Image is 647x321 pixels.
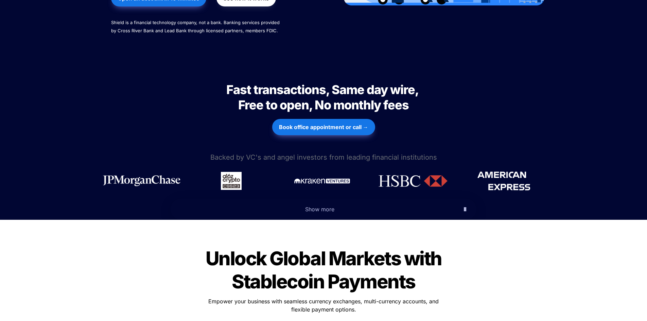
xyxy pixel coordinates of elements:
a: Book office appointment or call → [272,115,375,139]
span: Fast transactions, Same day wire, Free to open, No monthly fees [226,82,421,112]
span: Show more [305,206,334,213]
span: Backed by VC's and angel investors from leading financial institutions [210,153,437,161]
span: Unlock Global Markets with Stablecoin Payments [206,247,445,293]
strong: Book office appointment or call → [279,124,368,130]
button: Show more [171,199,476,220]
button: Book office appointment or call → [272,119,375,135]
span: Shield is a financial technology company, not a bank. Banking services provided by Cross River Ba... [111,20,281,33]
span: Empower your business with seamless currency exchanges, multi-currency accounts, and flexible pay... [208,298,440,313]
